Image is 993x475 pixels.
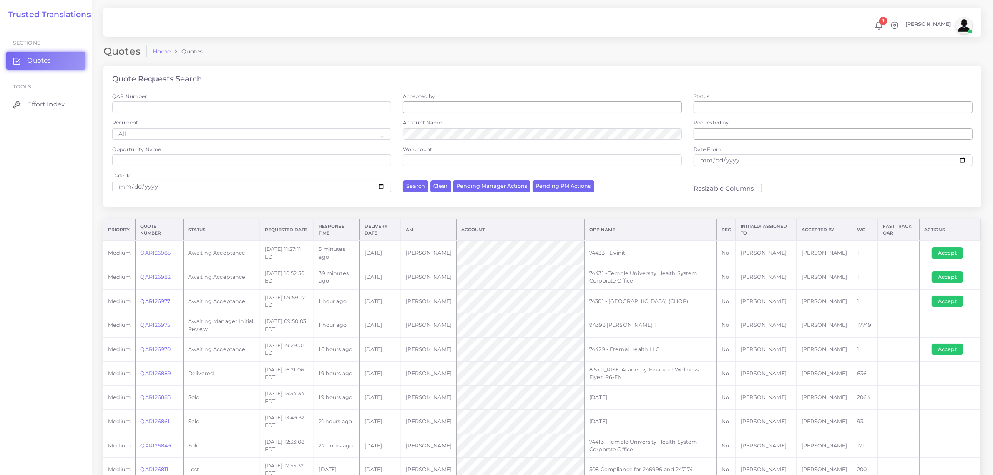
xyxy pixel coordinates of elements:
td: Sold [183,386,260,410]
button: Accept [932,247,963,259]
li: Quotes [171,47,203,56]
label: Status [694,93,710,100]
td: [DATE] [585,386,717,410]
td: [DATE] [359,409,401,434]
a: QAR126977 [140,298,170,304]
span: medium [108,418,131,424]
td: 1 [852,265,878,289]
button: Pending PM Actions [533,180,594,192]
a: QAR126975 [140,322,170,328]
td: [DATE] [359,337,401,361]
th: Status [183,219,260,241]
button: Accept [932,296,963,307]
td: [PERSON_NAME] [736,289,797,313]
a: QAR126970 [140,346,171,352]
label: Wordcount [403,146,432,153]
td: [PERSON_NAME] [797,361,852,386]
a: QAR126889 [140,370,171,376]
a: QAR126811 [140,466,168,472]
span: medium [108,466,131,472]
th: Fast Track QAR [878,219,919,241]
td: [DATE] 15:54:34 EDT [260,386,314,410]
td: [DATE] [359,241,401,265]
input: Resizable Columns [754,183,762,193]
td: [PERSON_NAME] [797,386,852,410]
td: Awaiting Acceptance [183,241,260,265]
span: medium [108,394,131,400]
td: [DATE] 16:21:06 EDT [260,361,314,386]
td: No [716,434,736,458]
th: Opp Name [585,219,717,241]
td: [PERSON_NAME] [736,313,797,338]
h4: Quote Requests Search [112,75,202,84]
th: Initially Assigned to [736,219,797,241]
td: 19 hours ago [314,386,359,410]
a: 1 [872,21,886,30]
td: 94393 [PERSON_NAME] 1 [585,313,717,338]
td: [DATE] 09:50:03 EDT [260,313,314,338]
button: Accept [932,271,963,283]
a: Accept [932,250,969,256]
a: Accept [932,298,969,304]
a: QAR126861 [140,418,170,424]
span: Effort Index [27,100,65,109]
label: Date From [694,146,721,153]
td: [PERSON_NAME] [736,409,797,434]
td: [PERSON_NAME] [401,265,457,289]
td: [PERSON_NAME] [736,386,797,410]
a: QAR126885 [140,394,171,400]
td: [DATE] [359,313,401,338]
td: [PERSON_NAME] [401,361,457,386]
td: [PERSON_NAME] [401,241,457,265]
label: Date To [112,172,132,179]
td: Awaiting Acceptance [183,265,260,289]
td: No [716,241,736,265]
th: Response Time [314,219,359,241]
td: [DATE] [359,434,401,458]
td: [DATE] [359,361,401,386]
td: No [716,337,736,361]
label: QAR Number [112,93,147,100]
td: No [716,313,736,338]
td: 19 hours ago [314,361,359,386]
td: [PERSON_NAME] [797,337,852,361]
a: Accept [932,346,969,352]
td: [PERSON_NAME] [401,289,457,313]
td: [PERSON_NAME] [401,313,457,338]
button: Search [403,180,428,192]
td: 1 [852,337,878,361]
td: 74301 - [GEOGRAPHIC_DATA] (CHOP) [585,289,717,313]
a: Quotes [6,52,85,69]
h2: Trusted Translations [2,10,91,20]
h2: Quotes [103,45,147,58]
th: WC [852,219,878,241]
span: medium [108,442,131,449]
td: [PERSON_NAME] [797,409,852,434]
td: 39 minutes ago [314,265,359,289]
td: [PERSON_NAME] [797,241,852,265]
span: medium [108,346,131,352]
img: avatar [956,17,973,34]
td: Awaiting Acceptance [183,337,260,361]
td: No [716,361,736,386]
a: QAR126982 [140,274,171,280]
span: Sections [13,40,40,46]
a: QAR126849 [140,442,171,449]
td: 17749 [852,313,878,338]
th: REC [716,219,736,241]
span: Quotes [27,56,51,65]
th: Requested Date [260,219,314,241]
td: 5 minutes ago [314,241,359,265]
td: [DATE] 12:33:08 EDT [260,434,314,458]
td: [DATE] 19:29:01 EDT [260,337,314,361]
td: [DATE] 13:49:32 EDT [260,409,314,434]
span: [PERSON_NAME] [905,22,951,27]
td: [PERSON_NAME] [736,337,797,361]
td: Awaiting Acceptance [183,289,260,313]
a: QAR126985 [140,250,171,256]
td: [DATE] 10:52:50 EDT [260,265,314,289]
td: 636 [852,361,878,386]
th: Priority [103,219,136,241]
td: [PERSON_NAME] [736,241,797,265]
td: Sold [183,434,260,458]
